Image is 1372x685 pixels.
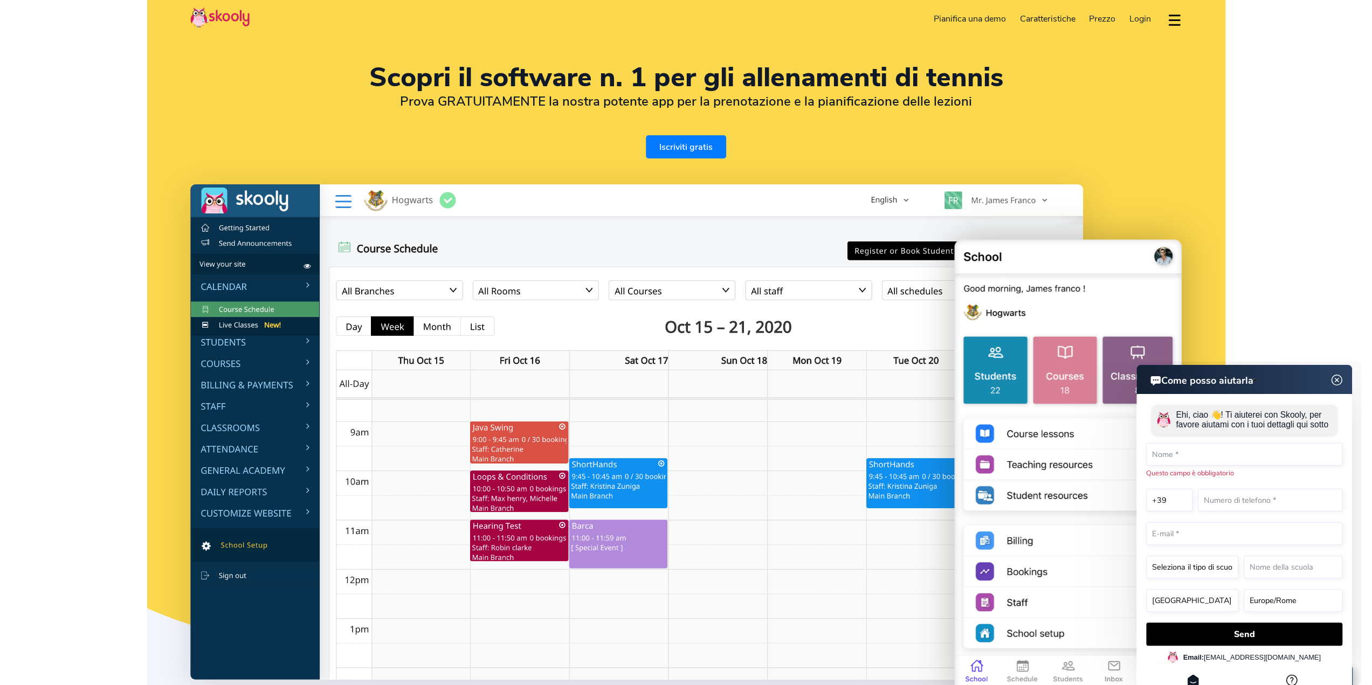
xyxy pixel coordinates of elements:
a: Prezzo [1082,10,1122,27]
h1: Scopri il software n. 1 per gli allenamenti di tennis [190,65,1182,91]
span: Login [1129,13,1151,25]
a: Iscriviti gratis [646,135,726,158]
h2: Prova GRATUITAMENTE la nostra potente app per la prenotazione e la pianificazione delle lezioni [190,93,1182,109]
a: Caratteristiche [1013,10,1083,27]
a: Login [1122,10,1158,27]
button: dropdown menu [1167,8,1182,32]
span: Prezzo [1089,13,1115,25]
a: Pianifica una demo [927,10,1013,27]
img: Scopri il software n. 1 per gli allenamenti di tennis - Desktop [190,184,1083,680]
img: Skooly [190,7,250,28]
